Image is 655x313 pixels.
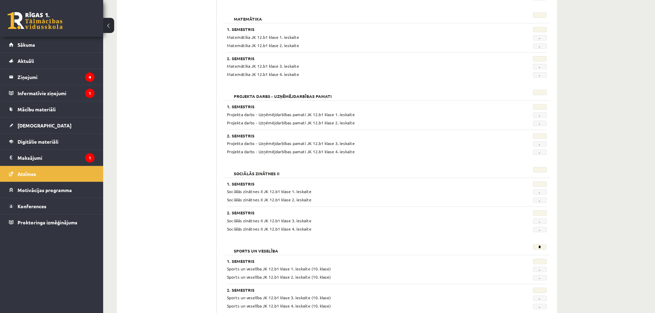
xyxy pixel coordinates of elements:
[18,138,58,145] span: Digitālie materiāli
[9,198,95,214] a: Konferences
[9,182,95,198] a: Motivācijas programma
[533,275,547,280] span: -
[533,43,547,49] span: -
[227,71,299,77] span: Matemātika JK 12.b1 klase 4. ieskaite
[227,34,299,40] span: Matemātika JK 12.b1 klase 1. ieskaite
[18,85,95,101] legend: Informatīvie ziņojumi
[533,121,547,126] span: -
[9,101,95,117] a: Mācību materiāli
[227,244,285,251] h2: Sports un veselība
[227,27,492,32] h3: 1. Semestris
[18,171,36,177] span: Atzīmes
[533,227,547,232] span: -
[227,266,331,271] span: Sports un veselība JK 12.b1 klase 1. ieskaite (10. klase)
[18,58,34,64] span: Aktuāli
[227,133,492,138] h3: 2. Semestris
[227,112,355,117] span: Projekta darbs - Uzņēmējdarbības pamati JK 12.b1 klase 1. ieskaite
[227,295,331,300] span: Sports un veselība JK 12.b1 klase 3. ieskaite (10. klase)
[18,219,77,225] span: Proktoringa izmēģinājums
[533,189,547,195] span: -
[227,189,312,194] span: Sociālās zinātnes II JK 12.b1 klase 1. ieskaite
[227,104,492,109] h3: 1. Semestris
[533,149,547,155] span: -
[9,134,95,149] a: Digitālie materiāli
[227,274,331,280] span: Sports un veselība JK 12.b1 klase 2. ieskaite (10. klase)
[227,226,312,232] span: Sociālās zinātnes II JK 12.b1 klase 4. ieskaite
[8,12,63,29] a: Rīgas 1. Tālmācības vidusskola
[9,37,95,53] a: Sākums
[9,85,95,101] a: Informatīvie ziņojumi1
[9,53,95,69] a: Aktuāli
[85,72,95,82] i: 4
[18,106,56,112] span: Mācību materiāli
[18,150,95,166] legend: Maksājumi
[533,112,547,118] span: -
[18,203,46,209] span: Konferences
[18,42,35,48] span: Sākums
[18,122,72,128] span: [DEMOGRAPHIC_DATA]
[533,267,547,272] span: -
[227,181,492,186] h3: 1. Semestris
[533,219,547,224] span: -
[227,149,355,154] span: Projekta darbs - Uzņēmējdarbības pamati JK 12.b1 klase 4. ieskaite
[9,166,95,182] a: Atzīmes
[18,187,72,193] span: Motivācijas programma
[227,120,355,125] span: Projekta darbs - Uzņēmējdarbības pamati JK 12.b1 klase 2. ieskaite
[533,35,547,41] span: -
[227,303,331,309] span: Sports un veselība JK 12.b1 klase 4. ieskaite (10. klase)
[9,69,95,85] a: Ziņojumi4
[18,69,95,85] legend: Ziņojumi
[227,56,492,61] h3: 2. Semestris
[227,259,492,264] h3: 1. Semestris
[9,150,95,166] a: Maksājumi1
[9,214,95,230] a: Proktoringa izmēģinājums
[533,141,547,147] span: -
[227,218,312,223] span: Sociālās zinātnes II JK 12.b1 klase 3. ieskaite
[533,72,547,78] span: -
[227,141,355,146] span: Projekta darbs - Uzņēmējdarbības pamati JK 12.b1 klase 3. ieskaite
[533,198,547,203] span: -
[85,89,95,98] i: 1
[227,12,269,19] h2: Matemātika
[533,295,547,301] span: -
[85,153,95,163] i: 1
[9,118,95,133] a: [DEMOGRAPHIC_DATA]
[227,167,286,174] h2: Sociālās zinātnes II
[533,304,547,309] span: -
[533,64,547,69] span: -
[227,90,339,97] h2: Projekta darbs - Uzņēmējdarbības pamati
[227,197,312,202] span: Sociālās zinātnes II JK 12.b1 klase 2. ieskaite
[227,210,492,215] h3: 2. Semestris
[227,288,492,292] h3: 2. Semestris
[227,63,299,69] span: Matemātika JK 12.b1 klase 3. ieskaite
[227,43,299,48] span: Matemātika JK 12.b1 klase 2. ieskaite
